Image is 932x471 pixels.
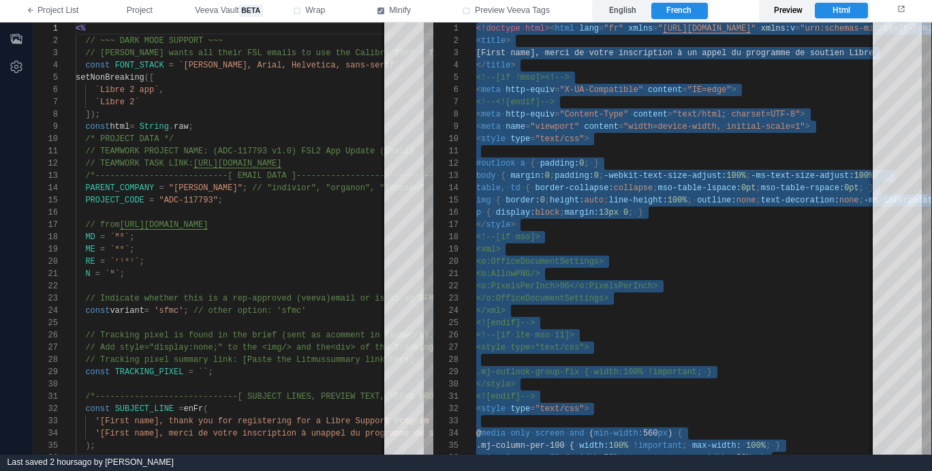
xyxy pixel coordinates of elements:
[540,196,545,205] span: 0
[481,36,506,46] span: title
[579,159,584,168] span: 0
[481,110,501,119] span: meta
[169,122,174,132] span: .
[434,145,459,157] div: 11
[501,196,506,205] span: ·
[614,48,619,58] span: ·
[535,134,585,144] span: "text/css"
[476,24,521,33] span: <!doctype
[859,196,864,205] span: ;
[85,257,95,267] span: RE
[434,194,459,207] div: 15
[506,110,555,119] span: http-equiv
[76,24,85,33] span: <%
[85,110,100,119] span: ]);
[243,183,247,193] span: ;
[574,24,579,33] span: ·
[434,268,459,280] div: 21
[100,257,105,267] span: =
[585,134,589,144] span: >
[33,170,58,182] div: 13
[174,122,189,132] span: raw
[668,196,687,205] span: 100%
[805,122,810,132] span: >
[476,159,516,168] span: #outlook
[252,183,424,193] span: // "indivior", "organon", "janssen"
[595,3,651,19] label: English
[476,97,555,107] span: <!--<![endif]-->
[120,220,208,230] span: [URL][DOMAIN_NAME]
[545,48,570,58] span: merci
[511,183,521,193] span: td
[330,171,458,181] span: ------------------------*/
[476,257,604,267] span: <o:OfficeDocumentSettings>
[476,282,657,291] span: <o:PixelsPerInch>96</o:PixelsPerInch>
[653,183,657,193] span: ;
[434,256,459,268] div: 20
[683,85,687,95] span: =
[585,196,604,205] span: auto
[491,208,496,217] span: ·
[555,171,594,181] span: padding:
[33,133,58,145] div: 10
[761,24,790,33] span: xmlns:
[511,171,545,181] span: margin:
[85,171,330,181] span: /*---------------------------[ EMAIL DATA ]-------
[594,159,599,168] span: }
[33,243,58,256] div: 19
[850,48,874,58] span: Libre
[854,171,874,181] span: 100%
[653,24,658,33] span: =
[511,134,531,144] span: type
[525,24,550,33] span: html>
[100,245,105,254] span: =
[683,48,687,58] span: ·
[604,196,608,205] span: ;
[516,159,521,168] span: ·
[434,219,459,231] div: 17
[658,24,663,33] span: "
[585,122,619,132] span: content
[506,36,510,46] span: >
[732,85,736,95] span: >
[506,183,510,193] span: ·
[85,196,144,205] span: PROJECT_CODE
[844,183,859,193] span: 0pt
[476,208,481,217] span: p
[721,122,726,132] span: ·
[85,147,330,156] span: // TEAMWORK PROJECT NAME: (ADC-117793 v1.0) FSL2 A
[85,183,154,193] span: PARENT_COMPANY
[33,268,58,280] div: 21
[697,48,702,58] span: ·
[85,245,95,254] span: ME
[95,97,140,107] span: `Libre 2`
[560,110,629,119] span: "Content-Type"
[476,73,510,82] span: <!--[if
[169,61,174,70] span: =
[795,48,805,58] span: de
[486,61,511,70] span: title
[521,159,525,168] span: a
[525,183,530,193] span: {
[516,232,540,242] span: mso]>
[476,134,481,144] span: <
[434,108,459,121] div: 8
[481,134,506,144] span: style
[525,159,530,168] span: ·
[434,22,459,35] div: 1
[434,121,459,133] div: 9
[476,183,501,193] span: table
[501,183,506,193] span: ,
[195,5,262,17] span: Veeva Vault
[530,183,535,193] span: ·
[634,110,668,119] span: content
[623,24,628,33] span: ·
[149,196,154,205] span: =
[732,48,741,58] span: du
[530,159,535,168] span: {
[481,85,501,95] span: meta
[476,122,481,132] span: <
[33,157,58,170] div: 12
[434,280,459,292] div: 22
[756,183,761,193] span: ;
